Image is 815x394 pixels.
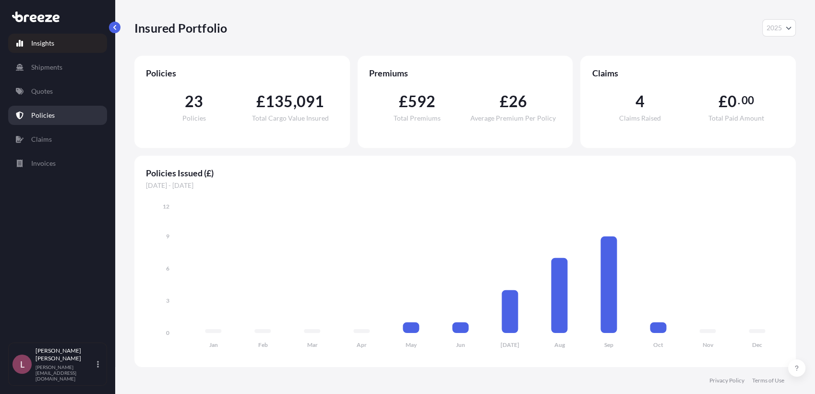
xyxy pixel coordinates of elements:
[8,130,107,149] a: Claims
[703,341,714,348] tspan: Nov
[36,347,95,362] p: [PERSON_NAME] [PERSON_NAME]
[293,94,297,109] span: ,
[653,341,663,348] tspan: Oct
[509,94,527,109] span: 26
[256,94,265,109] span: £
[20,359,24,369] span: L
[709,377,744,384] a: Privacy Policy
[265,94,293,109] span: 135
[752,377,784,384] a: Terms of Use
[357,341,367,348] tspan: Apr
[31,38,54,48] p: Insights
[182,115,206,122] span: Policies
[8,82,107,101] a: Quotes
[307,341,318,348] tspan: Mar
[708,115,764,122] span: Total Paid Amount
[604,341,613,348] tspan: Sep
[8,106,107,125] a: Policies
[369,67,562,79] span: Premiums
[554,341,565,348] tspan: Aug
[297,94,324,109] span: 091
[166,265,169,272] tspan: 6
[163,203,169,210] tspan: 12
[146,181,784,190] span: [DATE] - [DATE]
[738,97,740,104] span: .
[209,341,218,348] tspan: Jan
[501,341,519,348] tspan: [DATE]
[134,20,227,36] p: Insured Portfolio
[31,62,62,72] p: Shipments
[166,329,169,336] tspan: 0
[185,94,203,109] span: 23
[8,34,107,53] a: Insights
[619,115,661,122] span: Claims Raised
[166,297,169,304] tspan: 3
[31,159,56,168] p: Invoices
[8,154,107,173] a: Invoices
[146,67,338,79] span: Policies
[456,341,465,348] tspan: Jun
[408,94,436,109] span: 592
[592,67,784,79] span: Claims
[767,23,782,33] span: 2025
[166,233,169,240] tspan: 9
[146,167,784,179] span: Policies Issued (£)
[398,94,407,109] span: £
[635,94,645,109] span: 4
[8,58,107,77] a: Shipments
[762,19,796,37] button: Year Selector
[752,341,762,348] tspan: Dec
[470,115,556,122] span: Average Premium Per Policy
[499,94,508,109] span: £
[252,115,329,122] span: Total Cargo Value Insured
[258,341,268,348] tspan: Feb
[742,97,754,104] span: 00
[31,135,52,144] p: Claims
[394,115,441,122] span: Total Premiums
[719,94,728,109] span: £
[36,364,95,382] p: [PERSON_NAME][EMAIL_ADDRESS][DOMAIN_NAME]
[728,94,737,109] span: 0
[406,341,417,348] tspan: May
[31,111,55,120] p: Policies
[31,86,53,96] p: Quotes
